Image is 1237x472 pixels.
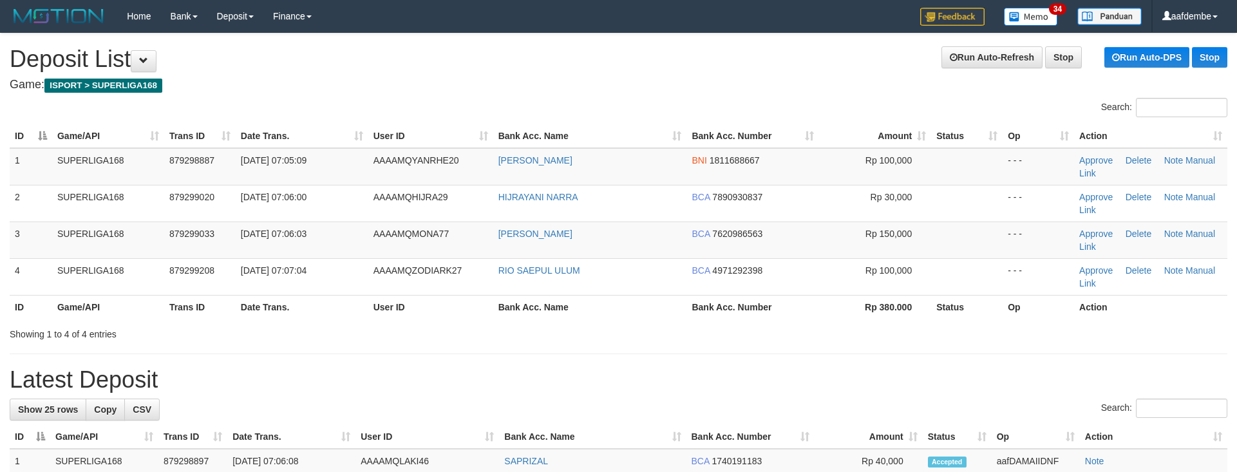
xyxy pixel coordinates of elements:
a: [PERSON_NAME] [498,229,572,239]
th: ID [10,295,52,319]
a: Manual Link [1079,155,1215,178]
th: Status: activate to sort column ascending [931,124,1003,148]
span: Copy 4971292398 to clipboard [712,265,762,276]
span: BCA [692,265,710,276]
input: Search: [1136,399,1227,418]
span: 879299208 [169,265,214,276]
a: RIO SAEPUL ULUM [498,265,580,276]
span: Copy [94,404,117,415]
span: 879299033 [169,229,214,239]
a: Show 25 rows [10,399,86,420]
a: [PERSON_NAME] [498,155,572,165]
td: - - - [1003,185,1074,222]
a: HIJRAYANI NARRA [498,192,578,202]
td: SUPERLIGA168 [52,148,164,185]
th: Action: activate to sort column ascending [1074,124,1227,148]
th: Op: activate to sort column ascending [1003,124,1074,148]
span: Rp 100,000 [865,155,912,165]
a: Delete [1126,229,1151,239]
td: - - - [1003,148,1074,185]
a: Note [1085,456,1104,466]
th: Date Trans. [236,295,368,319]
th: Bank Acc. Number [686,295,819,319]
th: Op [1003,295,1074,319]
a: Approve [1079,155,1113,165]
th: Rp 380.000 [819,295,931,319]
th: Trans ID: activate to sort column ascending [164,124,236,148]
a: Manual Link [1079,192,1215,215]
a: Run Auto-Refresh [941,46,1043,68]
span: BNI [692,155,706,165]
a: Stop [1192,47,1227,68]
a: Note [1164,265,1184,276]
a: Delete [1126,192,1151,202]
th: Amount: activate to sort column ascending [819,124,931,148]
th: ID: activate to sort column descending [10,425,50,449]
th: Action [1074,295,1227,319]
a: Run Auto-DPS [1104,47,1189,68]
th: Bank Acc. Name: activate to sort column ascending [493,124,687,148]
a: Note [1164,155,1184,165]
img: Feedback.jpg [920,8,985,26]
span: CSV [133,404,151,415]
a: Note [1164,229,1184,239]
th: Amount: activate to sort column ascending [815,425,923,449]
th: User ID: activate to sort column ascending [368,124,493,148]
span: Rp 30,000 [871,192,912,202]
a: Approve [1079,265,1113,276]
td: SUPERLIGA168 [52,185,164,222]
th: Bank Acc. Name: activate to sort column ascending [499,425,686,449]
td: SUPERLIGA168 [52,258,164,295]
span: AAAAMQHIJRA29 [373,192,448,202]
h1: Deposit List [10,46,1227,72]
h1: Latest Deposit [10,367,1227,393]
label: Search: [1101,98,1227,117]
a: Manual Link [1079,229,1215,252]
th: Bank Acc. Number: activate to sort column ascending [686,425,815,449]
td: SUPERLIGA168 [52,222,164,258]
span: 34 [1049,3,1066,15]
span: BCA [692,192,710,202]
th: Game/API: activate to sort column ascending [52,124,164,148]
img: panduan.png [1077,8,1142,25]
span: Rp 150,000 [865,229,912,239]
th: Action: activate to sort column ascending [1080,425,1227,449]
div: Showing 1 to 4 of 4 entries [10,323,505,341]
span: AAAAMQZODIARK27 [373,265,462,276]
span: Copy 7890930837 to clipboard [712,192,762,202]
td: 1 [10,148,52,185]
th: Op: activate to sort column ascending [992,425,1080,449]
img: Button%20Memo.svg [1004,8,1058,26]
span: 879299020 [169,192,214,202]
span: [DATE] 07:07:04 [241,265,307,276]
td: 4 [10,258,52,295]
span: Rp 100,000 [865,265,912,276]
img: MOTION_logo.png [10,6,108,26]
th: Trans ID: activate to sort column ascending [158,425,227,449]
th: Date Trans.: activate to sort column ascending [227,425,355,449]
span: [DATE] 07:05:09 [241,155,307,165]
span: BCA [692,229,710,239]
th: Game/API [52,295,164,319]
a: Note [1164,192,1184,202]
td: - - - [1003,258,1074,295]
span: ISPORT > SUPERLIGA168 [44,79,162,93]
th: Bank Acc. Number: activate to sort column ascending [686,124,819,148]
th: Bank Acc. Name [493,295,687,319]
th: User ID [368,295,493,319]
a: CSV [124,399,160,420]
span: AAAAMQYANRHE20 [373,155,459,165]
span: AAAAMQMONA77 [373,229,449,239]
input: Search: [1136,98,1227,117]
span: [DATE] 07:06:03 [241,229,307,239]
a: Stop [1045,46,1082,68]
a: Manual Link [1079,265,1215,288]
a: Delete [1126,155,1151,165]
a: SAPRIZAL [504,456,548,466]
th: Trans ID [164,295,236,319]
th: Date Trans.: activate to sort column ascending [236,124,368,148]
td: 2 [10,185,52,222]
th: Game/API: activate to sort column ascending [50,425,158,449]
span: 879298887 [169,155,214,165]
a: Approve [1079,192,1113,202]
